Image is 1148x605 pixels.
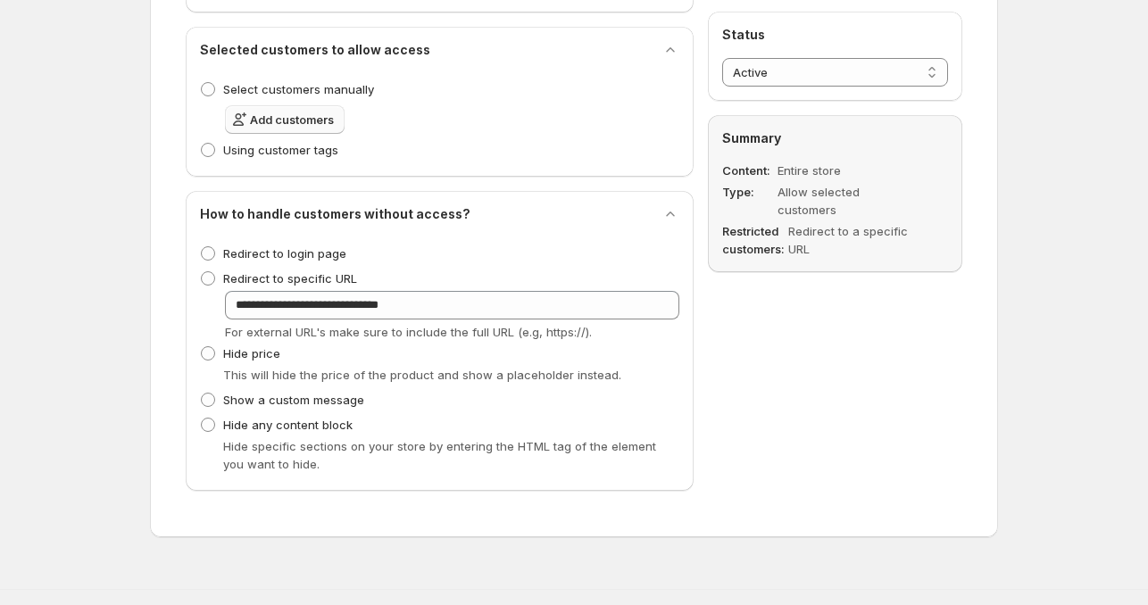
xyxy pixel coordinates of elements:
[223,439,656,471] span: Hide specific sections on your store by entering the HTML tag of the element you want to hide.
[225,105,345,134] button: Add customers
[223,418,353,432] span: Hide any content block
[223,271,357,286] span: Redirect to specific URL
[250,111,334,128] span: Add customers
[722,183,774,219] dt: Type:
[722,162,774,179] dt: Content:
[200,41,430,59] h2: Selected customers to allow access
[223,393,364,407] span: Show a custom message
[223,143,338,157] span: Using customer tags
[223,82,374,96] span: Select customers manually
[722,26,948,44] h2: Status
[788,222,912,258] dd: Redirect to a specific URL
[225,325,592,339] span: For external URL's make sure to include the full URL (e.g, https://).
[778,183,902,219] dd: Allow selected customers
[722,129,948,147] h2: Summary
[200,205,470,223] h2: How to handle customers without access?
[778,162,902,179] dd: Entire store
[223,246,346,261] span: Redirect to login page
[223,346,280,361] span: Hide price
[223,368,621,382] span: This will hide the price of the product and show a placeholder instead.
[722,222,785,258] dt: Restricted customers:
